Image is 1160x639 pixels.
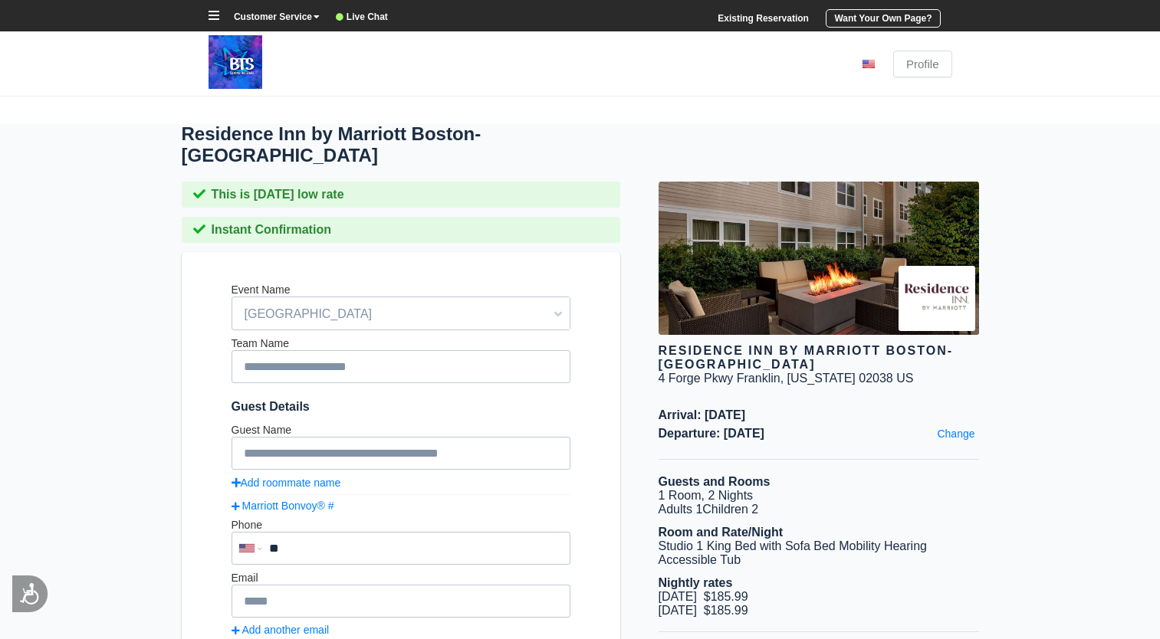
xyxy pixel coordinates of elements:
label: Phone [232,519,262,531]
a: Live Chat [336,11,387,22]
div: 4 Forge Pkwy [659,372,734,385]
b: Customer Service [234,11,321,22]
a: Existing Reservation [718,13,809,24]
span: 02038 [859,372,893,385]
img: Brand logo for Residence Inn by Marriott Boston-Franklin [899,266,975,331]
span: Guest Details [232,400,570,414]
li: [PHONE_NUMBER] [734,57,844,71]
span: Arrival: [DATE] [659,408,979,422]
span: [US_STATE] [787,372,856,385]
li: Adults 1 [659,503,979,516]
div: Residence Inn by Marriott Boston-[GEOGRAPHIC_DATA] [659,344,979,372]
b: Guests and Rooms [659,475,771,488]
a: Marriott Bonvoy® # [232,500,570,512]
li: 1 Room, 2 Nights [659,489,979,503]
div: United States: +1 [233,533,265,563]
b: Nightly rates [659,576,733,589]
span: [GEOGRAPHIC_DATA] [232,301,570,327]
a: Add another email [232,624,570,636]
div: Instant Confirmation [182,217,620,243]
li: Studio 1 King Bed with Sofa Bed Mobility Hearing Accessible Tub [659,539,979,567]
span: Departure: [DATE] [659,427,979,441]
b: Want Your Own Page? [834,13,932,24]
img: beyond-the-stars-logo.jpg [209,35,262,89]
b: Live Chat [347,11,388,22]
span: Franklin, [737,372,784,385]
a: Add roommate name [232,477,341,489]
span: Children 2 [702,503,758,516]
label: Event Name [232,283,291,296]
span: [DATE] $185.99 [659,590,748,603]
div: This is [DATE] low rate [182,182,620,208]
b: Room and Rate/Night [659,526,784,539]
label: Team Name [232,337,289,349]
h1: Residence Inn by Marriott Boston-[GEOGRAPHIC_DATA] [182,123,659,166]
img: hotel image [659,182,979,335]
label: Guest Name [232,424,292,436]
label: Email [232,572,258,584]
a: Change [933,424,978,444]
a: Want Your Own Page? [826,9,940,28]
span: [DATE] $185.99 [659,604,748,617]
a: Profile [893,51,952,77]
span: US [896,372,913,385]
